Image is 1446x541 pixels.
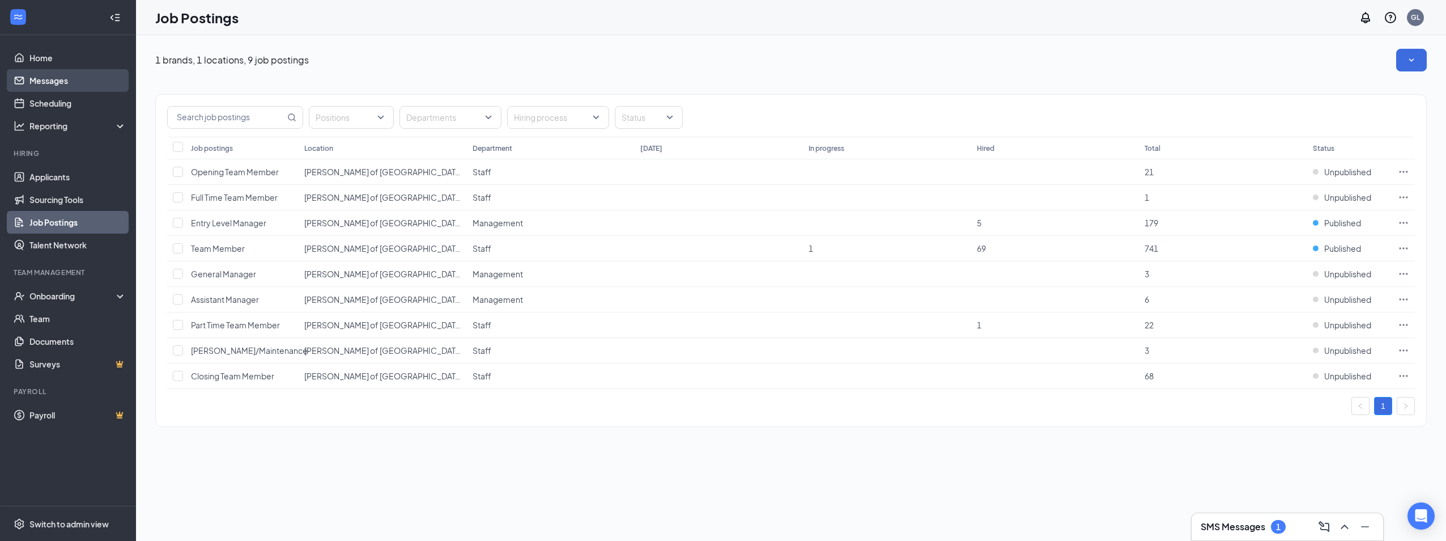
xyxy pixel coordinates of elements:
div: Location [304,143,333,153]
button: left [1351,397,1370,415]
a: PayrollCrown [29,404,126,426]
svg: Settings [14,518,25,530]
div: Onboarding [29,290,117,302]
svg: Ellipses [1398,294,1409,305]
button: SmallChevronDown [1396,49,1427,71]
td: Management [467,261,635,287]
span: Full Time Team Member [191,192,278,202]
div: Payroll [14,387,124,396]
div: GL [1411,12,1420,22]
a: Documents [29,330,126,353]
span: 3 [1145,345,1149,356]
span: 69 [977,243,986,253]
span: 68 [1145,371,1154,381]
span: Opening Team Member [191,167,279,177]
svg: SmallChevronDown [1406,54,1417,66]
svg: Notifications [1359,11,1372,24]
input: Search job postings [168,107,285,128]
span: Unpublished [1324,294,1371,305]
svg: Analysis [14,120,25,132]
span: [PERSON_NAME] of [GEOGRAPHIC_DATA] [304,218,462,228]
span: Unpublished [1324,319,1371,331]
th: Total [1139,137,1307,159]
span: [PERSON_NAME] of [GEOGRAPHIC_DATA] [304,243,462,253]
td: Culver's of Lake Geneva [299,236,467,261]
td: Culver's of Lake Geneva [299,364,467,389]
svg: Ellipses [1398,166,1409,177]
th: In progress [803,137,971,159]
h1: Job Postings [155,8,239,27]
span: 741 [1145,243,1158,253]
svg: MagnifyingGlass [287,113,296,122]
span: 5 [977,218,981,228]
svg: Collapse [109,12,121,23]
span: Management [473,269,523,279]
div: Department [473,143,512,153]
span: [PERSON_NAME] of [GEOGRAPHIC_DATA] [304,167,462,177]
a: SurveysCrown [29,353,126,375]
a: Team [29,307,126,330]
a: Applicants [29,166,126,188]
a: Job Postings [29,211,126,234]
svg: WorkstreamLogo [12,11,24,23]
td: Culver's of Lake Geneva [299,159,467,185]
a: Home [29,47,126,69]
span: 179 [1145,218,1158,228]
div: Team Management [14,268,124,277]
td: Staff [467,185,635,210]
li: 1 [1374,397,1392,415]
th: [DATE] [635,137,803,159]
div: Reporting [29,120,127,132]
td: Management [467,210,635,236]
svg: Ellipses [1398,243,1409,254]
span: Team Member [191,243,245,253]
span: Part Time Team Member [191,320,280,330]
span: left [1357,403,1364,409]
span: Staff [473,320,491,330]
span: Unpublished [1324,268,1371,280]
svg: QuestionInfo [1384,11,1397,24]
span: [PERSON_NAME] of [GEOGRAPHIC_DATA] [304,320,462,330]
span: 1 [1145,192,1149,202]
td: Culver's of Lake Geneva [299,261,467,287]
svg: Ellipses [1398,370,1409,382]
a: Scheduling [29,92,126,115]
svg: ChevronUp [1338,520,1351,534]
span: [PERSON_NAME]/Maintenance [191,345,308,356]
span: right [1402,403,1409,409]
span: Management [473,218,523,228]
span: Staff [473,167,491,177]
td: Culver's of Lake Geneva [299,287,467,312]
td: Staff [467,338,635,364]
td: Management [467,287,635,312]
td: Staff [467,159,635,185]
td: Staff [467,236,635,261]
span: 1 [809,243,813,253]
h3: SMS Messages [1201,521,1265,533]
span: Unpublished [1324,166,1371,177]
span: Staff [473,243,491,253]
button: ComposeMessage [1315,518,1333,536]
svg: Ellipses [1398,345,1409,356]
button: Minimize [1356,518,1374,536]
button: right [1397,397,1415,415]
span: Unpublished [1324,370,1371,382]
span: Published [1324,243,1361,254]
svg: Ellipses [1398,192,1409,203]
span: 6 [1145,294,1149,305]
td: Culver's of Lake Geneva [299,210,467,236]
svg: Ellipses [1398,268,1409,280]
span: Unpublished [1324,192,1371,203]
span: Staff [473,371,491,381]
span: Entry Level Manager [191,218,266,228]
td: Staff [467,312,635,338]
th: Hired [971,137,1139,159]
a: Messages [29,69,126,92]
li: Next Page [1397,397,1415,415]
div: Open Intercom Messenger [1407,502,1435,530]
span: 21 [1145,167,1154,177]
div: Job postings [191,143,233,153]
div: Switch to admin view [29,518,109,530]
span: [PERSON_NAME] of [GEOGRAPHIC_DATA] [304,371,462,381]
span: 22 [1145,320,1154,330]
